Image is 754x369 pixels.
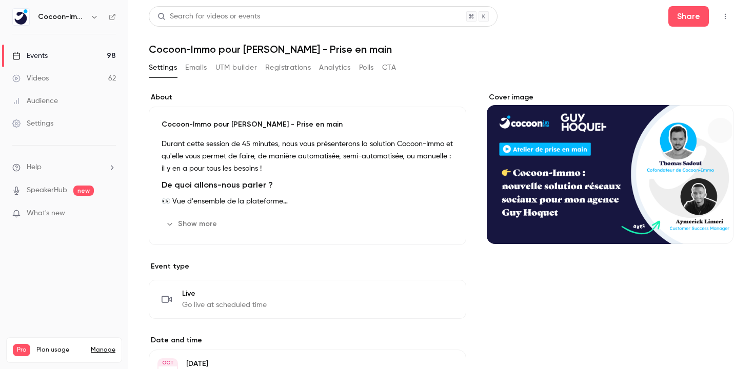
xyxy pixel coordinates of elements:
[149,92,466,102] label: About
[13,344,30,356] span: Pro
[149,335,466,345] label: Date and time
[12,118,53,129] div: Settings
[215,59,257,76] button: UTM builder
[487,92,733,102] label: Cover image
[186,359,412,369] p: [DATE]
[265,59,311,76] button: Registrations
[27,185,67,196] a: SpeakerHub
[158,359,177,366] div: OCT
[12,51,48,61] div: Events
[13,9,29,25] img: Cocoon-Immo
[359,59,374,76] button: Polls
[162,138,453,175] p: Durant cette session de 45 minutes, nous vous présenterons la solution Cocoon-Immo et qu'elle vou...
[91,346,115,354] a: Manage
[12,73,49,84] div: Videos
[162,216,223,232] button: Show more
[182,289,267,299] span: Live
[157,11,260,22] div: Search for videos or events
[149,261,466,272] p: Event type
[487,92,733,244] section: Cover image
[36,346,85,354] span: Plan usage
[668,6,709,27] button: Share
[149,43,733,55] h1: Cocoon-Immo pour [PERSON_NAME] - Prise en main
[104,209,116,218] iframe: Noticeable Trigger
[182,300,267,310] span: Go live at scheduled time
[162,179,453,191] h2: De quoi allons-nous parler ?
[38,12,86,22] h6: Cocoon-Immo
[382,59,396,76] button: CTA
[73,186,94,196] span: new
[319,59,351,76] button: Analytics
[162,119,453,130] p: Cocoon-Immo pour [PERSON_NAME] - Prise en main
[185,59,207,76] button: Emails
[12,162,116,173] li: help-dropdown-opener
[12,96,58,106] div: Audience
[149,59,177,76] button: Settings
[27,162,42,173] span: Help
[162,195,453,208] p: 👀 Vue d'ensemble de la plateforme
[27,208,65,219] span: What's new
